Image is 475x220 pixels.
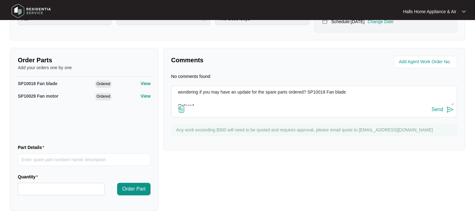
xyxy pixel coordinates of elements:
[432,105,454,114] button: Send
[18,183,104,195] input: Quantity
[399,58,453,66] input: Add Agent Work Order No.
[178,105,185,113] img: file-attachment-doc.svg
[141,80,151,87] p: View
[117,183,151,195] button: Order Part
[18,144,47,151] label: Part Details
[18,174,40,180] label: Quantity
[18,56,151,64] p: Order Parts
[9,2,53,20] img: residentia service logo
[368,18,393,25] p: Change Date
[175,89,454,105] textarea: Hi Team, I made a visit to this customer [DATE] and have confirmed the oven heating fan is the is...
[18,94,58,99] span: SP10029 Fan motor
[432,107,443,112] div: Send
[18,64,151,71] p: Add your orders one by one
[18,81,57,86] span: SP10018 Fan blade
[331,18,364,25] p: Schedule: [DATE]
[171,73,210,79] p: No comments found
[141,93,151,99] p: View
[18,153,151,166] input: Part Details
[176,127,454,133] p: Any work exceeding $300 will need to be quoted and requires approval, please email quote to [EMAI...
[171,56,310,64] p: Comments
[95,80,111,88] span: Ordered
[122,185,146,193] span: Order Part
[403,8,456,15] p: Halls Home Appliance & Air
[446,106,454,113] img: send-icon.svg
[95,93,111,100] span: Ordered
[462,10,466,13] img: dropdown arrow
